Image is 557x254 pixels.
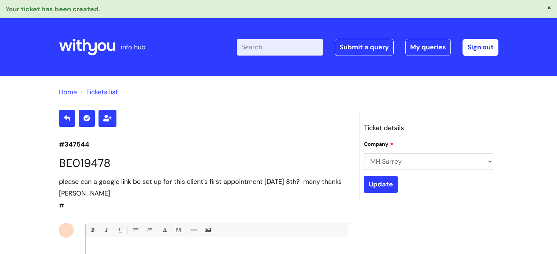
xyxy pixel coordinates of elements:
[364,140,393,147] label: Company
[59,156,348,170] h1: BE019478
[59,88,77,96] a: Home
[59,139,348,150] p: #347544
[144,225,153,235] a: 1. Ordered List (Ctrl-Shift-8)
[335,39,394,56] a: Submit a query
[463,39,498,56] a: Sign out
[174,225,183,235] a: Back Color
[405,39,451,56] a: My queries
[121,41,145,53] p: info hub
[59,176,348,200] div: please can a google link be set up for this client's first appointment [DATE] 8th? many thanks [P...
[237,39,323,55] input: Search
[59,86,77,98] li: Solution home
[131,225,140,235] a: • Unordered List (Ctrl-Shift-7)
[189,225,198,235] a: Link
[88,225,97,235] a: Bold (Ctrl-B)
[203,225,212,235] a: Insert Image...
[86,88,118,96] a: Tickets list
[364,122,494,134] h3: Ticket details
[160,225,169,235] a: Font Color
[79,86,118,98] li: Tickets list
[59,223,74,238] div: J
[237,39,498,56] div: | -
[115,225,124,235] a: Underline(Ctrl-U)
[547,4,552,11] button: ×
[59,176,348,211] div: #
[364,176,398,193] input: Update
[101,225,111,235] a: Italic (Ctrl-I)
